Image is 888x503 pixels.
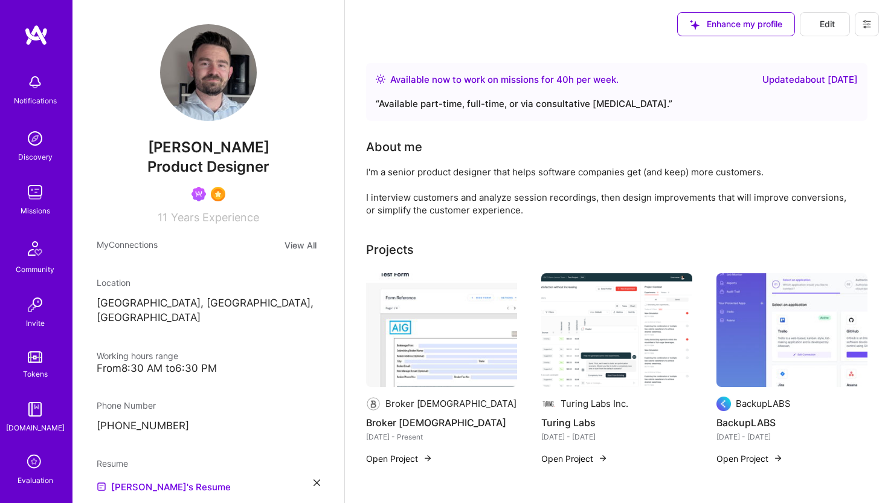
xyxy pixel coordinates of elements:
span: Product Designer [147,158,269,175]
img: bell [23,70,47,94]
div: “ Available part-time, full-time, or via consultative [MEDICAL_DATA]. ” [376,97,858,111]
img: logo [24,24,48,46]
div: [DATE] - [DATE] [716,430,867,443]
img: tokens [28,351,42,363]
img: Company logo [541,397,556,411]
p: [GEOGRAPHIC_DATA], [GEOGRAPHIC_DATA], [GEOGRAPHIC_DATA] [97,296,320,325]
i: icon SuggestedTeams [690,20,700,30]
h4: Broker [DEMOGRAPHIC_DATA] [366,415,517,430]
img: Company logo [716,397,731,411]
div: [DOMAIN_NAME] [6,421,65,434]
img: discovery [23,126,47,151]
h4: Turing Labs [541,415,692,430]
img: Broker Buddha [366,273,517,387]
p: [PHONE_NUMBER] [97,419,320,433]
img: Invite [23,293,47,317]
button: Open Project [716,452,783,465]
div: Notifications [14,94,57,107]
img: Been on Mission [191,187,206,201]
div: Evaluation [18,474,53,487]
div: Projects [366,241,414,259]
div: Tokens [23,368,48,380]
img: BackupLABS [716,273,867,387]
button: Open Project [541,452,608,465]
div: Location [97,276,320,289]
i: icon Close [314,479,320,486]
button: Edit [800,12,850,36]
img: SelectionTeam [211,187,225,201]
div: Broker [DEMOGRAPHIC_DATA] [385,397,516,410]
span: 40 [556,74,568,85]
img: arrow-right [423,453,433,463]
div: [DATE] - [DATE] [541,430,692,443]
div: Missions [21,204,50,217]
div: Updated about [DATE] [762,73,858,87]
span: My Connections [97,238,158,252]
div: I'm a senior product designer that helps software companies get (and keep) more customers. I inte... [366,166,849,216]
span: Edit [815,18,835,30]
span: Years Experience [171,211,259,224]
img: arrow-right [773,453,783,463]
div: BackupLABS [736,397,791,410]
span: [PERSON_NAME] [97,138,320,157]
i: icon SelectionTeam [24,451,47,474]
span: Enhance my profile [690,18,782,30]
div: From 8:30 AM to 6:30 PM [97,362,320,375]
img: User Avatar [160,24,257,121]
h4: BackupLABS [716,415,867,430]
img: teamwork [23,180,47,204]
div: Turing Labs Inc. [561,397,628,410]
img: Company logo [366,397,381,411]
button: View All [281,238,320,252]
div: Community [16,263,54,276]
img: Resume [97,482,106,492]
div: [DATE] - Present [366,430,517,443]
span: 11 [158,211,167,224]
button: Enhance my profile [677,12,795,36]
img: Turing Labs [541,273,692,387]
span: Working hours range [97,351,178,361]
div: Invite [26,317,45,329]
img: Availability [376,74,385,84]
span: Phone Number [97,400,156,411]
span: Resume [97,458,128,469]
img: Community [21,234,50,263]
a: [PERSON_NAME]'s Resume [97,479,231,494]
div: Discovery [18,151,53,163]
div: About me [366,138,422,156]
button: Open Project [366,452,433,465]
img: arrow-right [598,453,608,463]
img: guide book [23,397,47,421]
div: Available now to work on missions for h per week . [390,73,619,87]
